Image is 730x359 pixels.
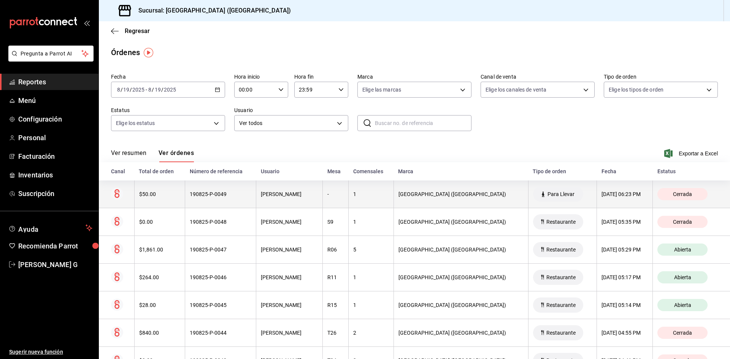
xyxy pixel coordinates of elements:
[261,191,318,197] div: [PERSON_NAME]
[601,247,648,253] div: [DATE] 05:29 PM
[353,168,389,174] div: Comensales
[657,168,718,174] div: Estatus
[18,114,92,124] span: Configuración
[190,191,251,197] div: 190825-P-0049
[111,168,130,174] div: Canal
[353,191,389,197] div: 1
[139,191,180,197] div: $50.00
[146,87,147,93] span: -
[481,74,595,79] label: Canal de venta
[163,87,176,93] input: ----
[139,274,180,280] div: $264.00
[398,330,524,336] div: [GEOGRAPHIC_DATA] ([GEOGRAPHIC_DATA])
[132,87,145,93] input: ----
[398,191,524,197] div: [GEOGRAPHIC_DATA] ([GEOGRAPHIC_DATA])
[5,55,94,63] a: Pregunta a Parrot AI
[357,74,471,79] label: Marca
[111,74,225,79] label: Fecha
[327,219,344,225] div: S9
[116,119,155,127] span: Elige los estatus
[261,274,318,280] div: [PERSON_NAME]
[159,149,194,162] button: Ver órdenes
[327,247,344,253] div: R06
[609,86,663,93] span: Elige los tipos de orden
[139,302,180,308] div: $28.00
[671,302,694,308] span: Abierta
[125,27,150,35] span: Regresar
[18,241,92,251] span: Recomienda Parrot
[353,247,389,253] div: 5
[139,330,180,336] div: $840.00
[398,302,524,308] div: [GEOGRAPHIC_DATA] ([GEOGRAPHIC_DATA])
[154,87,161,93] input: --
[670,219,695,225] span: Cerrada
[543,247,579,253] span: Restaurante
[327,330,344,336] div: T26
[353,302,389,308] div: 1
[234,74,288,79] label: Hora inicio
[671,274,694,280] span: Abierta
[544,191,578,197] span: Para Llevar
[18,259,92,270] span: [PERSON_NAME] G
[190,330,251,336] div: 190825-P-0044
[190,168,252,174] div: Número de referencia
[543,330,579,336] span: Restaurante
[190,247,251,253] div: 190825-P-0047
[601,330,648,336] div: [DATE] 04:55 PM
[111,27,150,35] button: Regresar
[111,47,140,58] div: Órdenes
[121,87,123,93] span: /
[261,330,318,336] div: [PERSON_NAME]
[543,274,579,280] span: Restaurante
[294,74,348,79] label: Hora fin
[601,168,648,174] div: Fecha
[398,247,524,253] div: [GEOGRAPHIC_DATA] ([GEOGRAPHIC_DATA])
[601,274,648,280] div: [DATE] 05:17 PM
[139,247,180,253] div: $1,861.00
[604,74,718,79] label: Tipo de orden
[261,219,318,225] div: [PERSON_NAME]
[666,149,718,158] button: Exportar a Excel
[398,219,524,225] div: [GEOGRAPHIC_DATA] ([GEOGRAPHIC_DATA])
[543,219,579,225] span: Restaurante
[353,219,389,225] div: 1
[18,170,92,180] span: Inventarios
[375,115,471,131] input: Buscar no. de referencia
[139,168,180,174] div: Total de orden
[21,50,82,58] span: Pregunta a Parrot AI
[161,87,163,93] span: /
[398,168,524,174] div: Marca
[353,274,389,280] div: 1
[234,108,348,113] label: Usuario
[601,302,648,308] div: [DATE] 05:14 PM
[144,48,153,57] img: Tooltip marker
[486,86,546,93] span: Elige los canales de venta
[152,87,154,93] span: /
[130,87,132,93] span: /
[261,302,318,308] div: [PERSON_NAME]
[601,219,648,225] div: [DATE] 05:35 PM
[18,133,92,143] span: Personal
[18,151,92,161] span: Facturación
[327,274,344,280] div: R11
[18,95,92,106] span: Menú
[261,168,318,174] div: Usuario
[84,20,90,26] button: open_drawer_menu
[123,87,130,93] input: --
[18,77,92,87] span: Reportes
[132,6,291,15] h3: Sucursal: [GEOGRAPHIC_DATA] ([GEOGRAPHIC_DATA])
[543,302,579,308] span: Restaurante
[398,274,524,280] div: [GEOGRAPHIC_DATA] ([GEOGRAPHIC_DATA])
[239,119,334,127] span: Ver todos
[190,302,251,308] div: 190825-P-0045
[117,87,121,93] input: --
[671,247,694,253] span: Abierta
[601,191,648,197] div: [DATE] 06:23 PM
[111,108,225,113] label: Estatus
[327,191,344,197] div: -
[670,330,695,336] span: Cerrada
[9,348,92,356] span: Sugerir nueva función
[190,219,251,225] div: 190825-P-0048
